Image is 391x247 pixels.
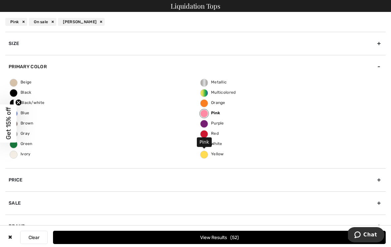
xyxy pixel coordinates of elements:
div: ✖ [5,231,15,244]
span: Blue [10,111,29,115]
span: Ivory [10,152,31,156]
button: Clear [20,231,48,244]
span: Metallic [200,80,227,84]
span: Black/white [10,100,44,105]
span: Beige [10,80,32,84]
div: Pink [197,137,212,147]
button: View Results52 [53,231,386,244]
span: Purple [200,121,224,125]
div: Primary Color [5,55,386,78]
div: On sale [29,18,56,26]
div: Pink [5,18,27,26]
span: Pink [200,111,220,115]
div: Price [5,168,386,191]
div: Size [5,32,386,55]
span: Yellow [200,152,224,156]
span: Orange [200,100,225,105]
span: Black [10,90,31,95]
div: Sale [5,191,386,215]
span: Get 15% off [5,107,12,140]
span: Brown [10,121,33,125]
span: 52 [230,235,239,240]
div: [PERSON_NAME] [58,18,105,26]
span: Green [10,141,32,146]
div: Brand [5,215,386,238]
button: Close teaser [15,99,22,106]
iframe: Opens a widget where you can chat to one of our agents [348,227,384,244]
span: Gray [10,131,30,136]
span: Red [200,131,219,136]
span: Multicolored [200,90,236,95]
